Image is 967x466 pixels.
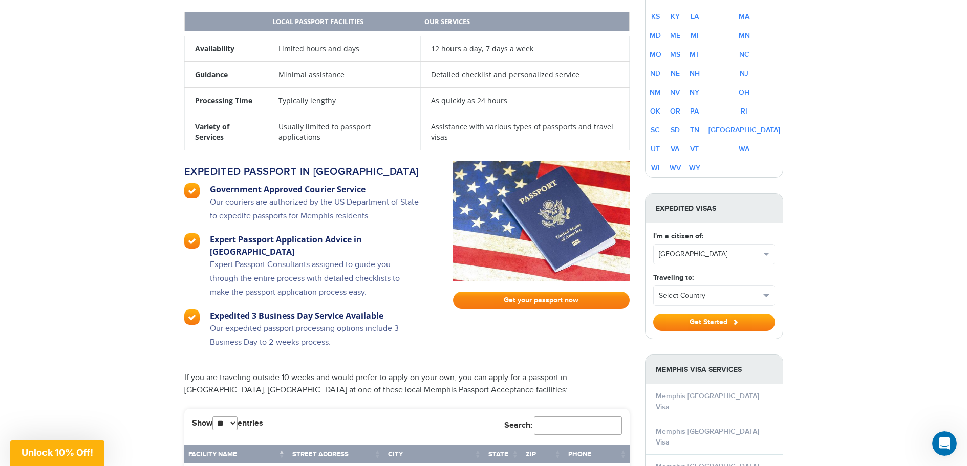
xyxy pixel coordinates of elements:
[195,70,228,79] strong: Guidance
[653,231,703,241] label: I'm a citizen of:
[653,314,775,331] button: Get Started
[192,416,263,430] label: Show entries
[210,195,420,233] p: Our couriers are authorized by the US Department of State to expedite passports for Memphis resid...
[534,416,622,435] input: Search:
[690,69,700,78] a: NH
[739,145,749,153] a: WA
[420,61,629,87] td: Detailed checklist and personalized service
[420,114,629,150] td: Assistance with various types of passports and travel visas
[195,43,234,53] strong: Availability
[420,12,629,33] th: Our Services
[670,107,680,116] a: OR
[656,392,759,411] a: Memphis [GEOGRAPHIC_DATA] Visa
[670,50,680,59] a: MS
[656,427,759,447] a: Memphis [GEOGRAPHIC_DATA] Visa
[650,31,661,40] a: MD
[646,355,783,384] strong: Memphis Visa Services
[22,447,93,458] span: Unlock 10% Off!
[210,322,420,360] p: Our expedited passport processing options include 3 Business Day to 2-weeks process.
[184,161,438,360] a: Expedited passport in [GEOGRAPHIC_DATA] Government Approved Courier Service Our couriers are auth...
[671,126,680,135] a: SD
[690,145,699,153] a: VT
[670,164,681,172] a: WV
[670,88,680,97] a: NV
[650,69,660,78] a: ND
[10,440,104,466] div: Unlock 10% Off!
[210,183,420,195] h3: Government Approved Courier Service
[691,12,699,21] a: LA
[932,431,957,456] iframe: Intercom live chat
[195,122,229,142] strong: Variety of Services
[650,88,661,97] a: NM
[739,50,749,59] a: NC
[708,126,780,135] a: [GEOGRAPHIC_DATA]
[268,33,420,62] td: Limited hours and days
[654,245,775,264] button: [GEOGRAPHIC_DATA]
[268,61,420,87] td: Minimal assistance
[689,164,700,172] a: WY
[651,145,660,153] a: UT
[653,272,694,283] label: Traveling to:
[646,194,783,223] strong: Expedited Visas
[690,126,699,135] a: TN
[651,126,660,135] a: SC
[671,145,679,153] a: VA
[268,12,420,33] th: Local Passport Facilities
[184,166,420,178] h2: Expedited passport in [GEOGRAPHIC_DATA]
[268,114,420,150] td: Usually limited to passport applications
[691,31,699,40] a: MI
[690,107,699,116] a: PA
[453,292,630,309] a: Get your passport now
[741,107,747,116] a: RI
[651,12,660,21] a: KS
[671,12,680,21] a: KY
[690,50,700,59] a: MT
[740,69,748,78] a: NJ
[739,88,749,97] a: OH
[690,88,699,97] a: NY
[671,69,680,78] a: NE
[210,309,420,322] h3: Expedited 3 Business Day Service Available
[659,249,760,259] span: [GEOGRAPHIC_DATA]
[659,291,760,301] span: Select Country
[212,416,238,430] select: Showentries
[739,12,749,21] a: MA
[184,372,630,396] p: If you are traveling outside 10 weeks and would prefer to apply on your own, you can apply for a ...
[268,87,420,114] td: Typically lengthy
[670,31,680,40] a: ME
[453,161,630,281] img: passport-fast
[650,50,661,59] a: MO
[210,233,420,258] h3: Expert Passport Application Advice in [GEOGRAPHIC_DATA]
[651,164,660,172] a: WI
[420,87,629,114] td: As quickly as 24 hours
[739,31,750,40] a: MN
[195,96,252,105] strong: Processing Time
[420,33,629,62] td: 12 hours a day, 7 days a week
[650,107,660,116] a: OK
[504,416,622,435] label: Search:
[654,286,775,305] button: Select Country
[210,258,420,309] p: Expert Passport Consultants assigned to guide you through the entire process with detailed checkl...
